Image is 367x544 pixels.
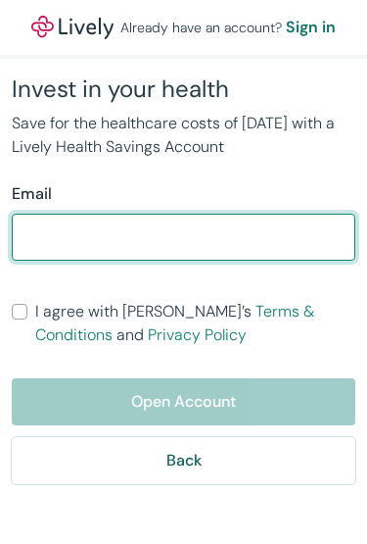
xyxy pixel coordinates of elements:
[12,182,52,206] label: Email
[12,112,355,159] p: Save for the healthcare costs of [DATE] with a Lively Health Savings Account
[35,300,355,347] span: I agree with [PERSON_NAME]’s and
[31,16,114,39] img: Lively
[286,16,336,39] a: Sign in
[148,324,247,345] a: Privacy Policy
[12,74,355,104] h2: Invest in your health
[31,16,114,39] a: LivelyLively
[120,16,336,39] div: Already have an account?
[12,437,355,484] button: Back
